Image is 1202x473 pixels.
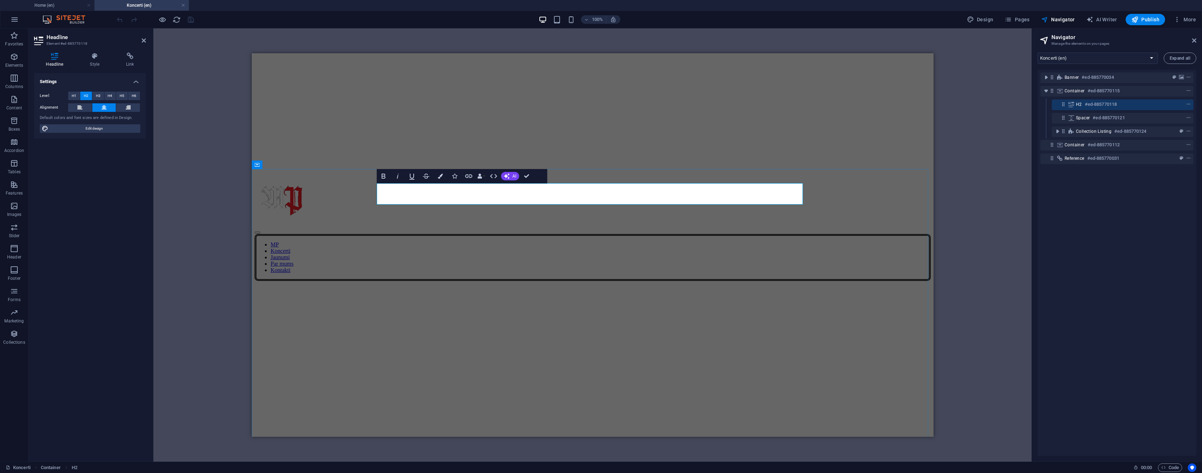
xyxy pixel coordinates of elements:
[1141,463,1152,472] span: 00 00
[448,169,461,183] button: Icons
[1053,127,1062,136] button: toggle-expand
[4,318,24,324] p: Marketing
[172,15,181,24] button: reload
[1087,154,1119,163] h6: #ed-885770031
[1038,14,1078,25] button: Navigator
[1185,114,1192,122] button: context-menu
[5,84,23,89] p: Columns
[1076,129,1111,134] span: Collection listing
[6,105,22,111] p: Content
[80,92,92,100] button: H2
[1065,75,1079,80] span: Banner
[964,14,996,25] button: Design
[476,169,486,183] button: Data Bindings
[34,73,146,86] h4: Settings
[50,124,138,133] span: Edit design
[1088,87,1120,95] h6: #ed-885770115
[9,233,20,239] p: Slider
[1083,14,1120,25] button: AI Writer
[132,92,136,100] span: H6
[5,62,23,68] p: Elements
[1076,115,1090,121] span: Spacer
[419,169,433,183] button: Strikethrough
[1005,16,1029,23] span: Pages
[128,92,140,100] button: H6
[40,103,68,112] label: Alignment
[1170,56,1190,60] span: Expand all
[1185,141,1192,149] button: context-menu
[581,15,606,24] button: 100%
[68,92,80,100] button: H1
[94,1,189,9] h4: Koncerti (en)
[592,15,603,24] h6: 100%
[512,174,516,178] span: AI
[1114,127,1146,136] h6: #ed-885770124
[462,169,475,183] button: Link
[47,40,132,47] h3: Element #ed-885770118
[47,34,146,40] h2: Headline
[7,254,21,260] p: Header
[1051,40,1182,47] h3: Manage the elements on your pages
[1086,16,1117,23] span: AI Writer
[1185,100,1192,109] button: context-menu
[1051,34,1196,40] h2: Navigator
[1085,100,1117,109] h6: #ed-885770118
[4,148,24,153] p: Accordion
[1171,14,1199,25] button: More
[78,53,114,67] h4: Style
[1158,463,1182,472] button: Code
[1065,142,1085,148] span: Container
[487,169,500,183] button: HTML
[610,16,616,23] i: On resize automatically adjust zoom level to fit chosen device.
[391,169,404,183] button: Italic (Ctrl+I)
[1178,73,1185,82] button: background
[1164,53,1196,64] button: Expand all
[92,92,104,100] button: H3
[1082,73,1114,82] h6: #ed-885770034
[405,169,419,183] button: Underline (Ctrl+U)
[104,92,116,100] button: H4
[41,463,61,472] span: Click to select. Double-click to edit
[40,115,140,121] div: Default colors and font sizes are defined in Design.
[1126,14,1165,25] button: Publish
[40,92,68,100] label: Level
[520,169,533,183] button: Confirm (Ctrl+⏎)
[1171,73,1178,82] button: preset
[8,169,21,175] p: Tables
[40,124,140,133] button: Edit design
[1065,88,1085,94] span: Container
[114,53,146,67] h4: Link
[1002,14,1032,25] button: Pages
[1185,73,1192,82] button: context-menu
[1146,465,1147,470] span: :
[1178,127,1185,136] button: preset
[173,16,181,24] i: Reload page
[72,463,77,472] span: Click to select. Double-click to edit
[1174,16,1196,23] span: More
[1042,87,1050,95] button: toggle-expand
[1185,154,1192,163] button: context-menu
[8,297,21,303] p: Forms
[967,16,994,23] span: Design
[84,92,88,100] span: H2
[1093,114,1125,122] h6: #ed-885770121
[5,41,23,47] p: Favorites
[34,53,78,67] h4: Headline
[6,190,23,196] p: Features
[1088,141,1120,149] h6: #ed-885770112
[96,92,100,100] span: H3
[501,172,519,180] button: AI
[1185,127,1192,136] button: context-menu
[964,14,996,25] div: Design (Ctrl+Alt+Y)
[9,126,20,132] p: Boxes
[108,92,112,100] span: H4
[7,212,22,217] p: Images
[1131,16,1159,23] span: Publish
[120,92,124,100] span: H5
[1185,87,1192,95] button: context-menu
[1161,463,1179,472] span: Code
[1188,463,1196,472] button: Usercentrics
[434,169,447,183] button: Colors
[1133,463,1152,472] h6: Session time
[1065,156,1084,161] span: Reference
